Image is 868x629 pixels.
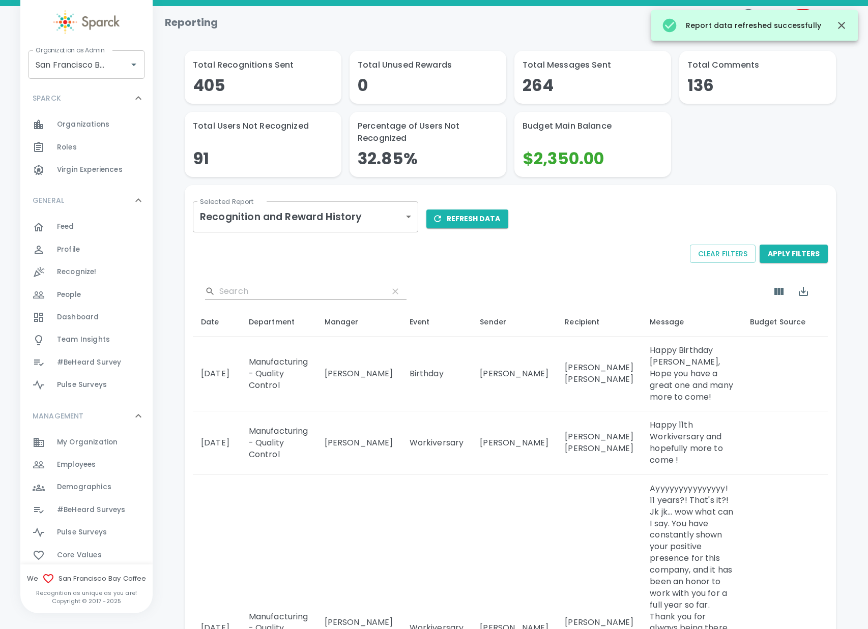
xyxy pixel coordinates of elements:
[523,120,663,132] p: Budget Main Balance
[358,120,498,144] p: Percentage of Users Not Recognized
[523,75,663,96] h4: 264
[687,59,828,71] p: Total Comments
[20,113,153,136] a: Organizations
[20,499,153,521] a: #BeHeard Surveys
[57,437,118,447] span: My Organization
[201,316,233,328] div: Date
[20,83,153,113] div: SPARCK
[20,10,153,34] a: Sparck logo
[316,411,401,475] td: [PERSON_NAME]
[57,357,121,368] span: #BeHeard Survey
[557,411,642,475] td: [PERSON_NAME] [PERSON_NAME]
[20,573,153,585] span: We San Francisco Bay Coffee
[33,93,61,103] p: SPARCK
[358,148,498,169] h4: 32.85%
[33,195,64,205] p: GENERAL
[33,411,84,421] p: MANAGEMENT
[760,245,828,263] button: Apply Filters
[193,120,333,132] p: Total Users Not Recognized
[57,482,111,492] span: Demographics
[20,216,153,400] div: GENERAL
[690,245,756,263] button: Clear Filters
[687,75,828,96] h4: 136
[401,411,472,475] td: Workiversary
[57,267,97,277] span: Recognize!
[20,113,153,185] div: SPARCK
[241,337,316,411] td: Manufacturing - Quality Control
[193,75,333,96] h4: 405
[20,328,153,351] a: Team Insights
[20,159,153,181] a: Virgin Experiences
[20,185,153,216] div: GENERAL
[401,337,472,411] td: Birthday
[20,401,153,431] div: MANAGEMENT
[472,411,557,475] td: [PERSON_NAME]
[20,351,153,374] div: #BeHeard Survey
[20,374,153,396] div: Pulse Surveys
[20,589,153,597] p: Recognition as unique as you are!
[20,431,153,454] a: My Organization
[20,261,153,283] a: Recognize!
[57,222,74,232] span: Feed
[57,527,107,537] span: Pulse Surveys
[57,119,109,130] span: Organizations
[20,521,153,544] a: Pulse Surveys
[219,283,380,299] input: Search
[57,505,125,515] span: #BeHeard Surveys
[57,165,123,175] span: Virgin Experiences
[20,306,153,328] a: Dashboard
[20,544,153,566] div: Core Values
[358,75,498,96] h4: 0
[472,337,557,411] td: [PERSON_NAME]
[722,5,774,41] button: Language:en
[20,238,153,261] a: Profile
[426,209,508,228] button: Refresh Data
[57,335,110,345] span: Team Insights
[127,57,141,72] button: Open
[193,148,333,169] h4: 91
[193,201,418,232] div: Recognition and Reward History
[249,316,308,328] div: Department
[20,284,153,306] a: People
[650,316,733,328] div: Message
[316,337,401,411] td: [PERSON_NAME]
[325,316,393,328] div: Manager
[642,411,741,475] td: Happy 11th Workiversary and hopefully more to come !
[36,46,104,54] label: Organization as Admin
[241,411,316,475] td: Manufacturing - Quality Control
[661,13,821,38] div: Report data refreshed successfully
[358,59,498,71] p: Total Unused Rewards
[20,216,153,238] a: Feed
[480,316,548,328] div: Sender
[57,380,107,390] span: Pulse Surveys
[642,337,741,411] td: Happy Birthday [PERSON_NAME], Hope you have a great one and many more to come!
[791,279,816,304] button: Export
[523,59,663,71] p: Total Messages Sent
[20,597,153,605] p: Copyright © 2017 - 2025
[20,136,153,159] div: Roles
[57,142,77,153] span: Roles
[57,312,99,322] span: Dashboard
[165,14,218,31] h1: Reporting
[200,197,254,206] label: Selected Report
[57,460,96,470] span: Employees
[193,337,241,411] td: [DATE]
[557,337,642,411] td: [PERSON_NAME] [PERSON_NAME]
[20,454,153,476] a: Employees
[57,245,80,255] span: Profile
[53,10,120,34] img: Sparck logo
[205,286,215,296] svg: Search
[57,290,81,300] span: People
[20,476,153,498] a: Demographics
[565,316,633,328] div: Recipient
[193,411,241,475] td: [DATE]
